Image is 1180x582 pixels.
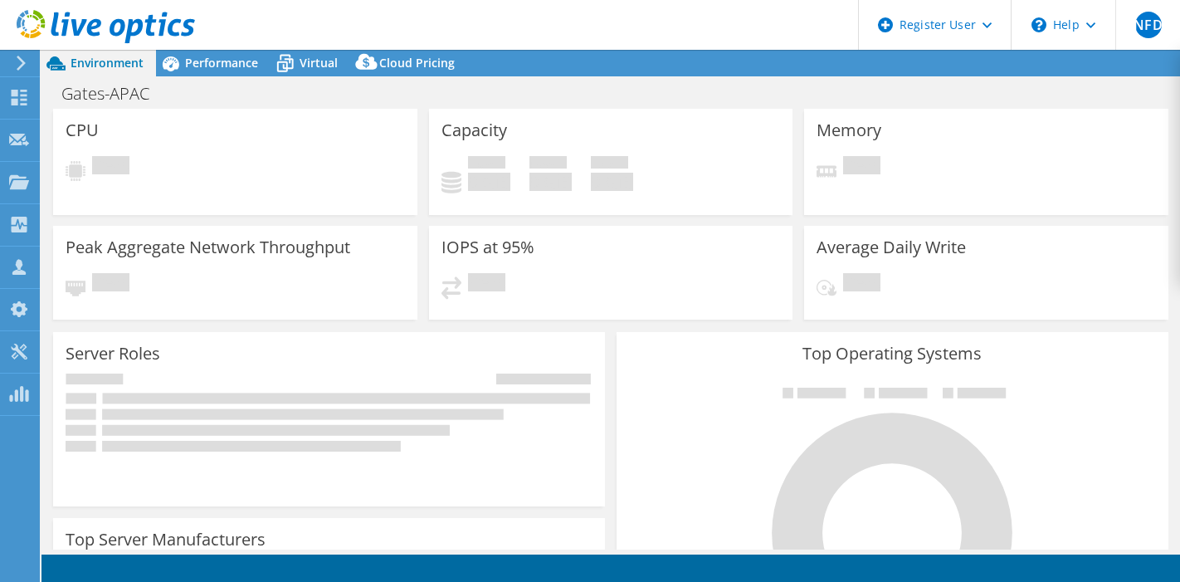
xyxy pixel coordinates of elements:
h3: Top Server Manufacturers [66,531,266,549]
h4: 0 GiB [529,173,572,191]
h3: Peak Aggregate Network Throughput [66,238,350,257]
h4: 0 GiB [591,173,633,191]
h1: Gates-APAC [54,85,175,103]
h3: CPU [66,121,99,139]
h3: Server Roles [66,345,160,363]
span: Total [591,156,628,173]
h3: Top Operating Systems [629,345,1156,363]
span: Free [529,156,567,173]
span: Cloud Pricing [379,55,455,71]
h3: Capacity [441,121,507,139]
h3: Average Daily Write [817,238,966,257]
span: Environment [71,55,144,71]
h4: 0 GiB [468,173,510,191]
span: Pending [92,273,129,296]
span: NFD [1135,12,1162,38]
span: Pending [843,273,880,296]
span: Used [468,156,505,173]
h3: Memory [817,121,881,139]
h3: IOPS at 95% [441,238,534,257]
span: Virtual [300,55,338,71]
span: Pending [468,273,505,296]
svg: \n [1031,17,1046,32]
span: Pending [843,156,880,179]
span: Pending [92,156,129,179]
span: Performance [185,55,258,71]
